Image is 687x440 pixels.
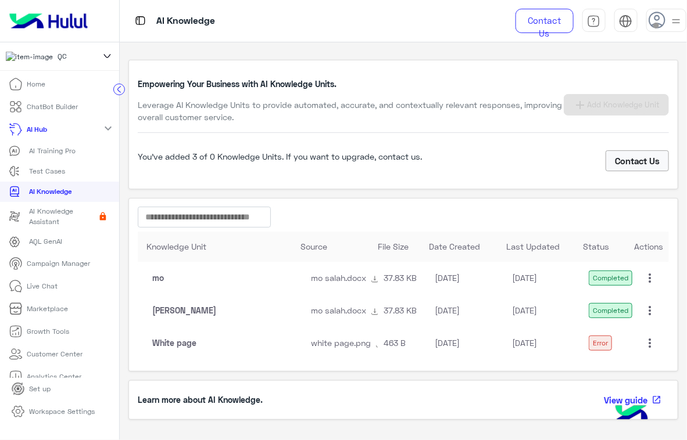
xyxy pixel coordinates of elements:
span: Knowledge Unit [146,240,206,253]
span: mo salah.docx [311,305,366,315]
span: Date Created [429,240,480,253]
span: [DATE] [435,305,460,315]
span: Actions [635,240,664,253]
p: Customer Center [27,349,83,359]
span: open_in_new [652,395,662,405]
p: Marketplace [27,304,69,314]
a: Contact Us [606,150,669,171]
span: Last Updated [506,240,560,253]
span: File Size [378,240,409,253]
img: tab [133,13,148,28]
span: QC [58,51,67,62]
span: Status [583,240,609,253]
img: hulul-logo.png [611,394,652,434]
p: You’ve added 3 of 0 Knowledge Units. If you want to upgrade, contact us. [138,150,422,163]
p: Home [27,79,46,89]
a: Workspace Settings [2,401,104,423]
p: Set up [29,384,51,394]
span: 37.83 KB [384,305,417,315]
span: [DATE] [435,273,460,283]
span: View guide [604,394,647,407]
img: Logo [5,9,92,33]
mat-icon: more_vert [643,304,657,318]
p: Analytics Center [27,372,82,382]
span: 463 B [384,338,406,348]
span: mo salah.docx [311,273,366,283]
a: tab [582,9,606,33]
span: [PERSON_NAME] [152,305,216,315]
p: AI Hub [27,124,48,135]
a: View guideopen_in_new [593,389,670,410]
span: mo [152,273,164,283]
p: AI Training Pro [29,146,76,156]
span: white page.png [311,338,371,348]
a: Set up [2,378,60,401]
img: download-icon [370,307,380,316]
p: AI Knowledge [29,186,71,197]
p: Learn more about AI Knowledge. [138,394,263,406]
p: Growth Tools [27,326,70,337]
p: Test Cases [29,166,65,176]
p: Workspace Settings [29,406,95,417]
img: tab [587,15,600,28]
span: White page [152,338,196,348]
mat-icon: expand_more [101,121,115,135]
img: profile [669,14,684,28]
span: Source [300,240,327,253]
p: ChatBot Builder [27,102,78,112]
span: [DATE] [435,338,460,348]
p: Leverage AI Knowledge Units to provide automated, accurate, and contextually relevant responses, ... [138,99,564,124]
img: tab [619,15,632,28]
span: [DATE] [512,338,537,348]
p: AI Knowledge Assistant [29,206,95,227]
a: Contact Us [516,9,574,33]
img: 197426356791770 [6,52,53,62]
mat-icon: more_vert [643,271,657,285]
p: Live Chat [27,281,58,291]
img: download-icon [375,340,384,349]
p: Empowering Your Business with AI Knowledge Units. [138,78,564,90]
span: Error [593,338,608,348]
p: Campaign Manager [27,258,91,269]
img: download-icon [370,275,380,284]
span: [DATE] [512,273,537,283]
span: [DATE] [512,305,537,315]
span: Completed [593,273,628,283]
p: AQL GenAI [29,236,62,247]
span: Completed [593,306,628,315]
span: 37.83 KB [384,273,417,283]
mat-icon: more_vert [643,336,657,350]
p: AI Knowledge [156,13,215,29]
